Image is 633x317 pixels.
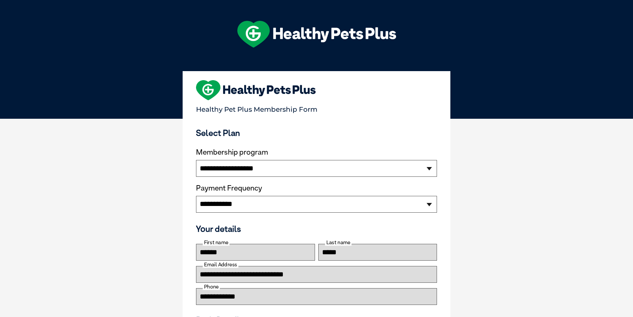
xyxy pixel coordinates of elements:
label: Membership program [196,148,437,157]
label: Last name [325,240,352,246]
p: Healthy Pet Plus Membership Form [196,102,437,113]
img: heart-shape-hpp-logo-large.png [196,80,316,100]
label: First name [203,240,230,246]
label: Email Address [203,262,238,268]
label: Phone [203,284,220,290]
h3: Your details [196,224,437,234]
img: hpp-logo-landscape-green-white.png [237,21,396,48]
h3: Select Plan [196,128,437,138]
label: Payment Frequency [196,184,262,193]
